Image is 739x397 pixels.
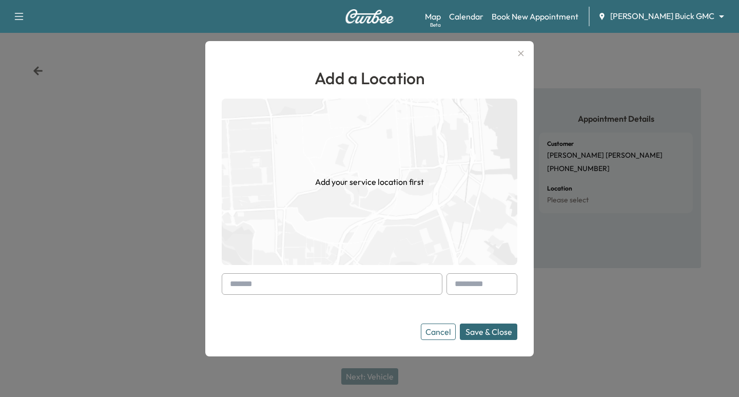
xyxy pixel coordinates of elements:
[315,176,424,188] h1: Add your service location first
[460,324,517,340] button: Save & Close
[222,66,517,90] h1: Add a Location
[449,10,483,23] a: Calendar
[222,99,517,265] img: empty-map-CL6vilOE.png
[430,21,441,29] div: Beta
[421,324,456,340] button: Cancel
[610,10,714,22] span: [PERSON_NAME] Buick GMC
[345,9,394,24] img: Curbee Logo
[492,10,578,23] a: Book New Appointment
[425,10,441,23] a: MapBeta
